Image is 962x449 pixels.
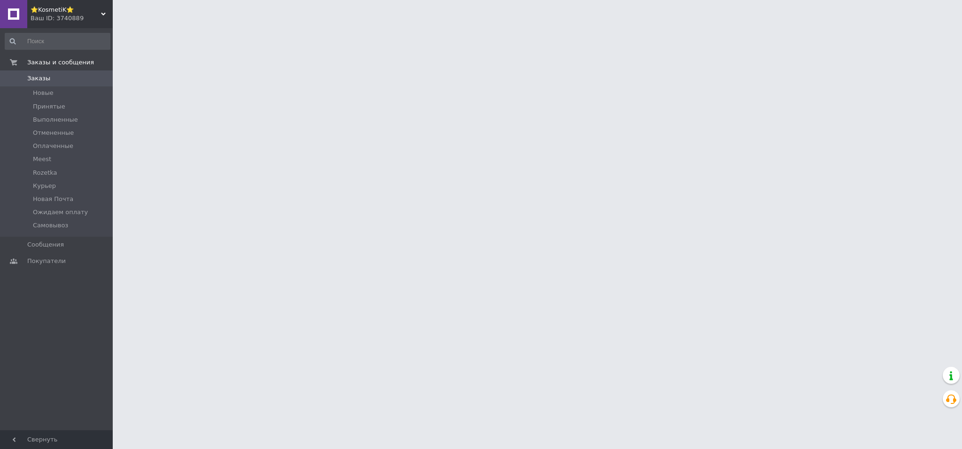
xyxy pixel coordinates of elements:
[27,58,94,67] span: Заказы и сообщения
[33,102,65,111] span: Принятые
[5,33,110,50] input: Поиск
[27,257,66,265] span: Покупатели
[33,89,54,97] span: Новые
[33,195,73,203] span: Новая Почта
[33,116,78,124] span: Выполненные
[33,169,57,177] span: Rozetka
[27,240,64,249] span: Сообщения
[27,74,50,83] span: Заказы
[33,182,56,190] span: Курьер
[33,208,88,217] span: Ожидаем оплату
[31,6,101,14] span: ⭐KosmetiK⭐
[33,221,68,230] span: Самовывоз
[31,14,113,23] div: Ваш ID: 3740889
[33,129,74,137] span: Отмененные
[33,155,51,163] span: Meest
[33,142,73,150] span: Оплаченные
